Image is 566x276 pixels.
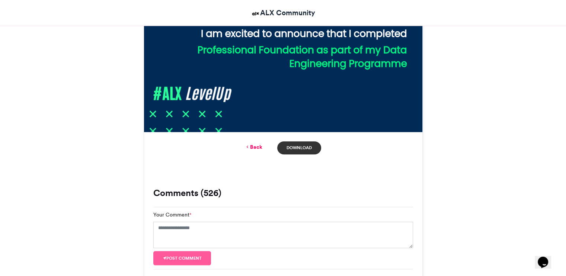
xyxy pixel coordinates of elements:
[251,7,315,18] a: ALX Community
[153,211,191,219] label: Your Comment
[277,141,321,154] a: Download
[251,9,260,18] img: ALX Community
[245,143,262,151] a: Back
[153,189,413,198] h3: Comments (526)
[535,246,559,269] iframe: chat widget
[153,251,211,265] button: Post comment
